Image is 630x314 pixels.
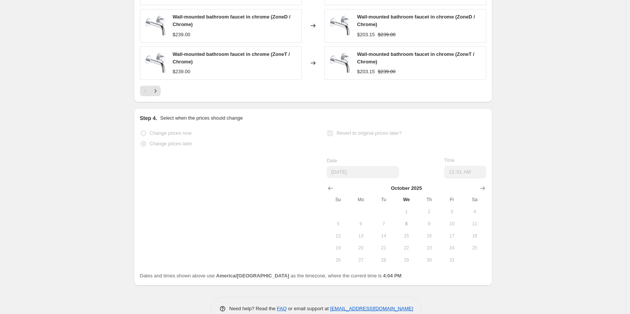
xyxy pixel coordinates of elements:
button: Wednesday October 1 2025 [395,206,418,218]
span: 20 [353,245,369,251]
button: Friday October 17 2025 [441,230,463,242]
button: Saturday October 11 2025 [463,218,486,230]
span: Change prices later [150,141,192,146]
button: Show next month, November 2025 [477,183,488,194]
span: 7 [375,221,392,227]
button: Monday October 13 2025 [350,230,372,242]
span: Th [421,197,437,203]
span: 28 [375,257,392,263]
span: 11 [466,221,483,227]
button: Today Wednesday October 8 2025 [395,218,418,230]
button: Tuesday October 7 2025 [372,218,395,230]
th: Friday [441,194,463,206]
button: Friday October 10 2025 [441,218,463,230]
div: $239.00 [173,68,191,75]
span: 12 [330,233,346,239]
span: Time [444,157,455,163]
span: Revert to original prices later? [337,130,402,136]
button: Sunday October 26 2025 [327,254,349,266]
span: We [398,197,415,203]
th: Sunday [327,194,349,206]
span: Wall-mounted bathroom faucet in chrome (ZoneT / Chrome) [173,51,290,65]
nav: Pagination [140,86,161,96]
span: Date [327,158,337,163]
span: 29 [398,257,415,263]
span: 3 [444,209,460,215]
span: Fr [444,197,460,203]
button: Sunday October 5 2025 [327,218,349,230]
span: 26 [330,257,346,263]
button: Next [150,86,161,96]
button: Friday October 3 2025 [441,206,463,218]
p: Select when the prices should change [160,114,243,122]
button: Sunday October 19 2025 [327,242,349,254]
span: Dates and times shown above use as the timezone, where the current time is [140,273,402,279]
span: Tu [375,197,392,203]
span: Su [330,197,346,203]
span: Sa [466,197,483,203]
span: 25 [466,245,483,251]
span: Change prices now [150,130,192,136]
button: Monday October 20 2025 [350,242,372,254]
span: 13 [353,233,369,239]
button: Friday October 24 2025 [441,242,463,254]
span: Wall-mounted bathroom faucet in chrome (ZoneD / Chrome) [173,14,290,27]
img: RUFUS-II-TRM_80x.jpg [329,52,351,74]
span: 5 [330,221,346,227]
span: 15 [398,233,415,239]
button: Wednesday October 15 2025 [395,230,418,242]
span: or email support at [287,306,330,311]
button: Saturday October 18 2025 [463,230,486,242]
button: Wednesday October 29 2025 [395,254,418,266]
button: Show previous month, September 2025 [325,183,336,194]
span: 17 [444,233,460,239]
span: 14 [375,233,392,239]
img: RUFUS-II-TRM_80x.jpg [144,14,167,37]
button: Monday October 6 2025 [350,218,372,230]
span: 19 [330,245,346,251]
strike: $239.00 [378,68,396,75]
button: Sunday October 12 2025 [327,230,349,242]
button: Thursday October 23 2025 [418,242,440,254]
span: Need help? Read the [229,306,277,311]
button: Thursday October 9 2025 [418,218,440,230]
span: 9 [421,221,437,227]
span: 16 [421,233,437,239]
span: 22 [398,245,415,251]
span: 10 [444,221,460,227]
b: 4:04 PM [383,273,401,279]
button: Thursday October 30 2025 [418,254,440,266]
span: 4 [466,209,483,215]
span: Wall-mounted bathroom faucet in chrome (ZoneD / Chrome) [357,14,475,27]
span: 8 [398,221,415,227]
button: Wednesday October 22 2025 [395,242,418,254]
span: 31 [444,257,460,263]
img: RUFUS-II-TRM_80x.jpg [144,52,167,74]
span: 27 [353,257,369,263]
span: 18 [466,233,483,239]
button: Thursday October 16 2025 [418,230,440,242]
th: Monday [350,194,372,206]
button: Tuesday October 14 2025 [372,230,395,242]
button: Saturday October 25 2025 [463,242,486,254]
div: $203.15 [357,68,375,75]
span: 2 [421,209,437,215]
span: 30 [421,257,437,263]
b: America/[GEOGRAPHIC_DATA] [216,273,289,279]
span: 24 [444,245,460,251]
th: Tuesday [372,194,395,206]
strike: $239.00 [378,31,396,38]
input: 10/8/2025 [327,166,399,178]
span: 1 [398,209,415,215]
h2: Step 4. [140,114,157,122]
a: [EMAIL_ADDRESS][DOMAIN_NAME] [330,306,413,311]
th: Wednesday [395,194,418,206]
th: Saturday [463,194,486,206]
button: Thursday October 2 2025 [418,206,440,218]
button: Tuesday October 28 2025 [372,254,395,266]
div: $239.00 [173,31,191,38]
div: $203.15 [357,31,375,38]
button: Tuesday October 21 2025 [372,242,395,254]
span: 6 [353,221,369,227]
button: Monday October 27 2025 [350,254,372,266]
